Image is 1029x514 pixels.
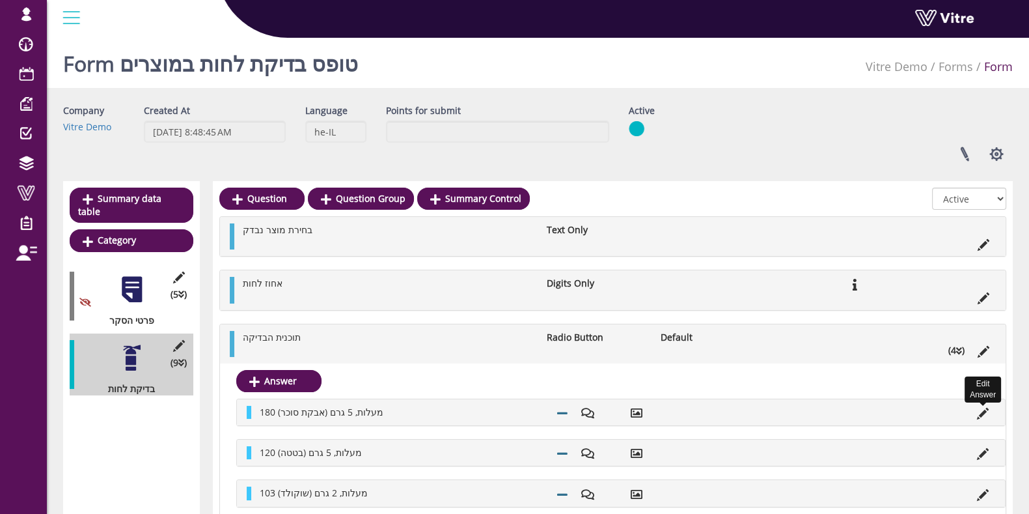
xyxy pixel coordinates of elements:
a: Summary Control [417,188,530,210]
li: (4 ) [942,344,971,357]
span: 120 מעלות, 5 גרם (בטטה) [260,446,362,459]
span: 180 מעלות, 5 גרם (אבקת סוכר) [260,406,383,418]
a: Vitre Demo [866,59,927,74]
span: בחירת מוצר נבדק [243,223,312,236]
label: Company [63,104,104,117]
a: Summary data table [70,188,193,223]
li: Form [973,59,1013,76]
a: Vitre Demo [63,121,111,133]
a: Question Group [308,188,414,210]
div: פרטי הסקר [70,314,184,327]
h1: Form טופס בדיקת לחות במוצרים [63,33,358,88]
span: 103 מעלות, 2 גרם (שוקולד) [260,487,368,499]
label: Language [305,104,348,117]
label: Points for submit [386,104,461,117]
div: בדיקת לחות [70,382,184,395]
span: (5 ) [171,288,187,301]
li: Radio Button [540,331,654,344]
span: (9 ) [171,356,187,369]
label: Active [629,104,655,117]
img: yes [629,121,644,137]
li: Default [654,331,768,344]
span: אחוז לחות [243,277,282,289]
span: תוכנית הבדיקה [243,331,301,343]
a: Forms [939,59,973,74]
a: Category [70,229,193,251]
li: Text Only [540,223,654,236]
label: Created At [144,104,190,117]
a: Question [219,188,305,210]
div: Edit Answer [965,377,1001,403]
li: Digits Only [540,277,654,290]
a: Answer [236,370,322,392]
